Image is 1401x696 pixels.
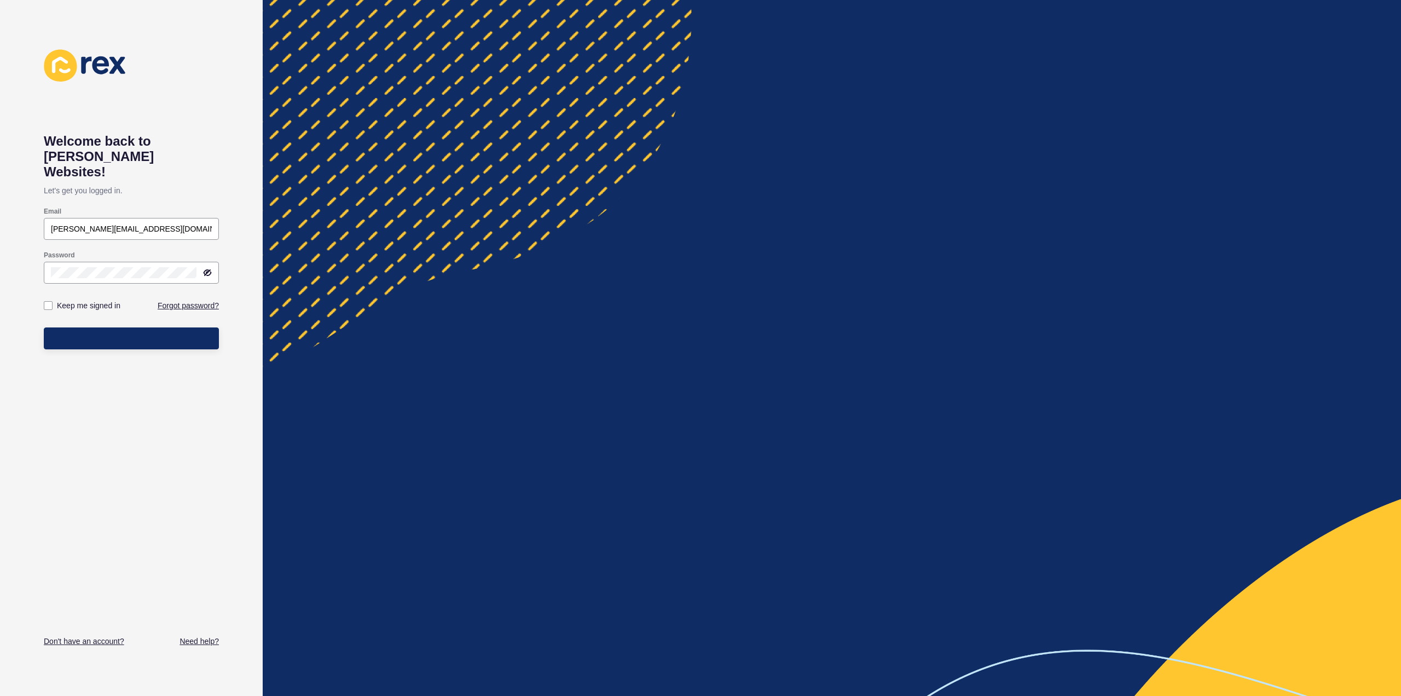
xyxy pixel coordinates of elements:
[51,223,212,234] input: e.g. name@company.com
[44,180,219,202] p: Let's get you logged in.
[57,300,120,311] label: Keep me signed in
[180,636,219,647] a: Need help?
[44,251,75,260] label: Password
[158,300,219,311] a: Forgot password?
[44,207,61,216] label: Email
[44,134,219,180] h1: Welcome back to [PERSON_NAME] Websites!
[44,636,124,647] a: Don't have an account?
